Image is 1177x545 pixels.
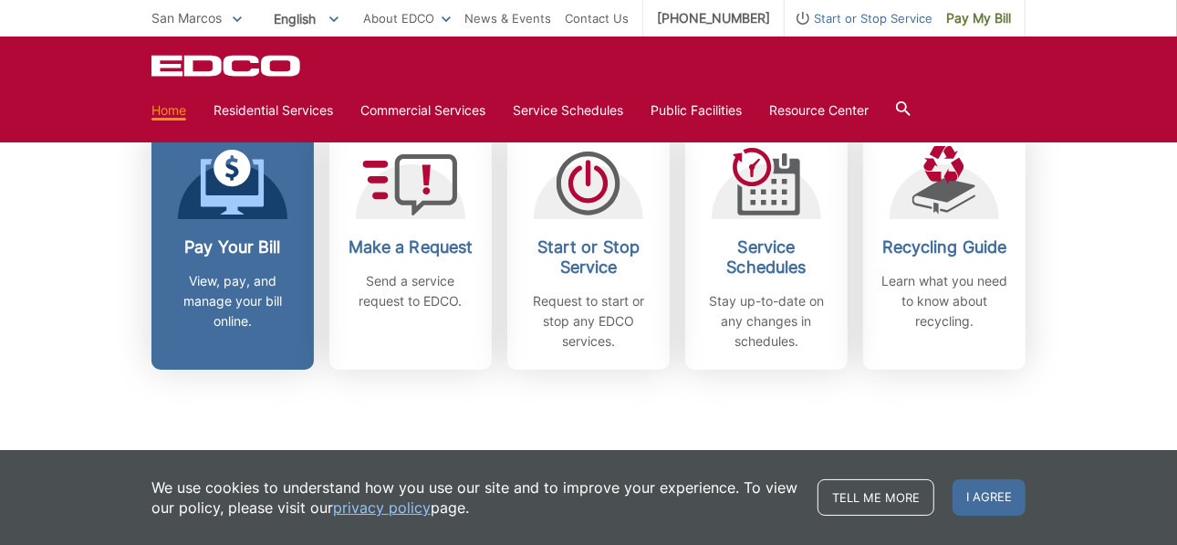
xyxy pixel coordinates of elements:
a: Recycling Guide Learn what you need to know about recycling. [863,128,1026,370]
p: View, pay, and manage your bill online. [165,271,300,331]
span: San Marcos [151,10,222,26]
h2: Service Schedules [699,237,834,278]
a: Service Schedules Stay up-to-date on any changes in schedules. [685,128,848,370]
a: Resource Center [769,100,869,121]
h2: Recycling Guide [877,237,1012,257]
p: Stay up-to-date on any changes in schedules. [699,291,834,351]
a: News & Events [464,8,551,28]
a: Home [151,100,186,121]
a: Public Facilities [651,100,742,121]
h2: Make a Request [343,237,478,257]
a: Service Schedules [513,100,623,121]
span: I agree [953,479,1026,516]
a: Residential Services [214,100,333,121]
a: Pay Your Bill View, pay, and manage your bill online. [151,128,314,370]
a: Commercial Services [360,100,485,121]
a: Contact Us [565,8,629,28]
p: Send a service request to EDCO. [343,271,478,311]
a: Tell me more [818,479,934,516]
h2: Pay Your Bill [165,237,300,257]
span: English [260,4,352,34]
p: Learn what you need to know about recycling. [877,271,1012,331]
a: Make a Request Send a service request to EDCO. [329,128,492,370]
p: Request to start or stop any EDCO services. [521,291,656,351]
a: privacy policy [333,498,431,518]
h2: Start or Stop Service [521,237,656,278]
a: About EDCO [363,8,451,28]
p: We use cookies to understand how you use our site and to improve your experience. To view our pol... [151,477,799,518]
span: Pay My Bill [946,8,1011,28]
a: EDCD logo. Return to the homepage. [151,55,303,77]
